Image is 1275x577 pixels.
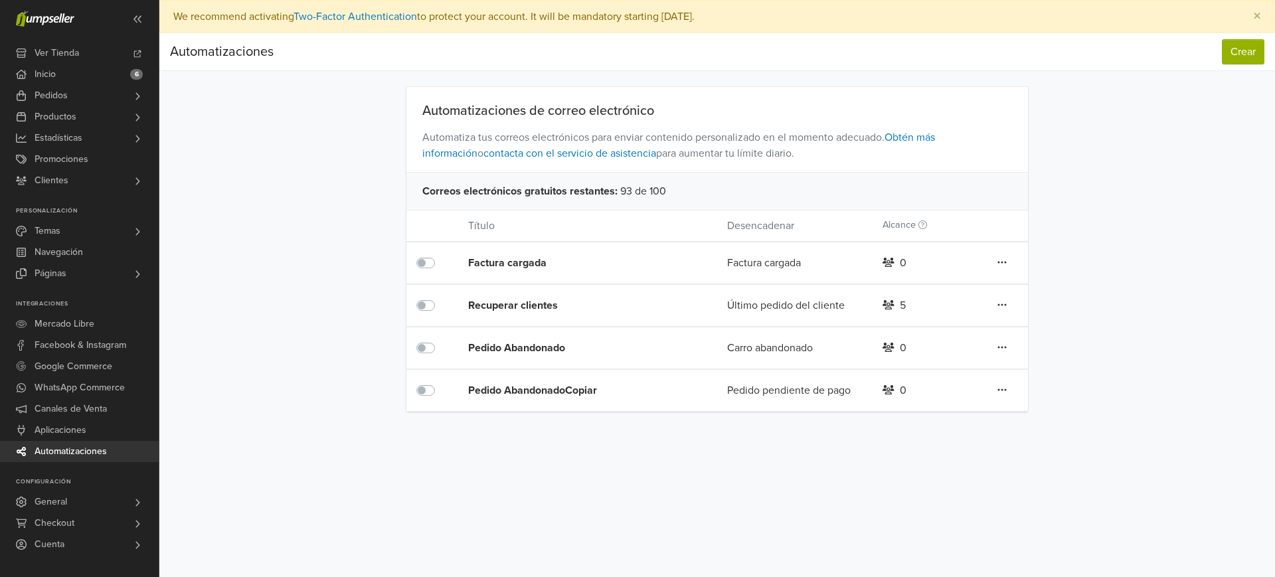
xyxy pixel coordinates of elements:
div: Recuperar clientes [468,297,675,313]
span: × [1253,7,1261,26]
div: 93 de 100 [406,172,1029,210]
span: Estadísticas [35,127,82,149]
div: Pedido Abandonado [468,340,675,356]
div: 0 [900,382,906,398]
p: Integraciones [16,300,159,308]
span: Inicio [35,64,56,85]
span: Aplicaciones [35,420,86,441]
div: Factura cargada [468,255,675,271]
div: Desencadenar [717,218,873,234]
div: Carro abandonado [717,340,873,356]
span: Checkout [35,513,74,534]
span: Google Commerce [35,356,112,377]
button: Crear [1222,39,1264,64]
div: Último pedido del cliente [717,297,873,313]
div: 5 [900,297,906,313]
div: Pedido AbandonadoCopiar [468,382,675,398]
span: WhatsApp Commerce [35,377,125,398]
span: Promociones [35,149,88,170]
span: Clientes [35,170,68,191]
span: Mercado Libre [35,313,94,335]
a: Two-Factor Authentication [294,10,417,23]
span: Productos [35,106,76,127]
button: Close [1240,1,1274,33]
div: Automatizaciones de correo electrónico [406,103,1029,119]
span: Cuenta [35,534,64,555]
span: Canales de Venta [35,398,107,420]
div: Automatizaciones [170,39,274,65]
span: Automatiza tus correos electrónicos para enviar contenido personalizado en el momento adecuado. o... [406,119,1029,172]
span: Páginas [35,263,66,284]
span: Correos electrónicos gratuitos restantes : [422,183,618,199]
div: Título [458,218,717,234]
span: Pedidos [35,85,68,106]
div: 0 [900,340,906,356]
label: Alcance [883,218,927,232]
span: General [35,491,67,513]
span: Navegación [35,242,83,263]
p: Personalización [16,207,159,215]
span: Ver Tienda [35,42,79,64]
span: 6 [130,69,143,80]
span: Automatizaciones [35,441,107,462]
span: Temas [35,220,60,242]
p: Configuración [16,478,159,486]
a: contacta con el servicio de asistencia [483,147,656,160]
span: Facebook & Instagram [35,335,126,356]
div: Factura cargada [717,255,873,271]
div: Pedido pendiente de pago [717,382,873,398]
div: 0 [900,255,906,271]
